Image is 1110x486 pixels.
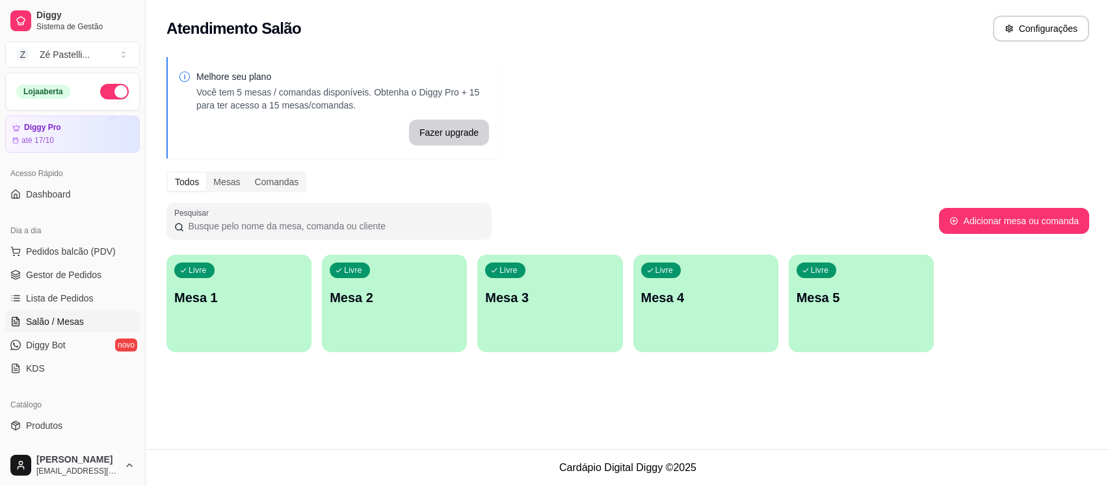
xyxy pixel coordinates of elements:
span: Salão / Mesas [26,315,84,328]
span: Lista de Pedidos [26,292,94,305]
p: Livre [811,265,829,275]
span: [PERSON_NAME] [36,454,119,466]
button: LivreMesa 5 [789,255,934,352]
button: Pedidos balcão (PDV) [5,241,140,262]
a: KDS [5,358,140,379]
span: Produtos [26,419,62,432]
p: Livre [655,265,674,275]
button: Adicionar mesa ou comanda [939,208,1089,234]
span: KDS [26,362,45,375]
span: Sistema de Gestão [36,21,135,32]
div: Catálogo [5,394,140,415]
span: Pedidos balcão (PDV) [26,245,116,258]
button: [PERSON_NAME][EMAIL_ADDRESS][DOMAIN_NAME] [5,450,140,481]
button: Select a team [5,42,140,68]
a: Diggy Proaté 17/10 [5,116,140,153]
span: Diggy Bot [26,339,66,352]
footer: Cardápio Digital Diggy © 2025 [146,449,1110,486]
div: Acesso Rápido [5,163,140,184]
div: Loja aberta [16,84,70,99]
button: LivreMesa 1 [166,255,311,352]
input: Pesquisar [184,220,484,233]
article: Diggy Pro [24,123,61,133]
div: Comandas [248,173,306,191]
a: Diggy Botnovo [5,335,140,355]
div: Mesas [206,173,247,191]
div: Todos [168,173,206,191]
p: Livre [344,265,362,275]
a: Dashboard [5,184,140,205]
a: Gestor de Pedidos [5,264,140,285]
a: DiggySistema de Gestão [5,5,140,36]
button: LivreMesa 4 [633,255,778,352]
label: Pesquisar [174,207,213,218]
span: Gestor de Pedidos [26,268,101,281]
span: Dashboard [26,188,71,201]
p: Mesa 3 [485,288,614,307]
button: Alterar Status [100,84,129,99]
span: [EMAIL_ADDRESS][DOMAIN_NAME] [36,466,119,476]
p: Você tem 5 mesas / comandas disponíveis. Obtenha o Diggy Pro + 15 para ter acesso a 15 mesas/coma... [196,86,489,112]
p: Mesa 5 [797,288,926,307]
p: Mesa 4 [641,288,771,307]
article: até 17/10 [21,135,54,146]
div: Dia a dia [5,220,140,241]
h2: Atendimento Salão [166,18,301,39]
p: Mesa 2 [330,288,459,307]
button: Configurações [993,16,1089,42]
a: Lista de Pedidos [5,288,140,309]
div: Zé Pastelli ... [40,48,90,61]
a: Produtos [5,415,140,436]
a: Complementos [5,439,140,459]
p: Melhore seu plano [196,70,489,83]
p: Mesa 1 [174,288,304,307]
span: Complementos [26,442,87,455]
a: Salão / Mesas [5,311,140,332]
p: Livre [189,265,207,275]
button: LivreMesa 2 [322,255,467,352]
button: Fazer upgrade [409,120,489,146]
button: LivreMesa 3 [477,255,622,352]
span: Z [16,48,29,61]
p: Livre [499,265,518,275]
span: Diggy [36,10,135,21]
